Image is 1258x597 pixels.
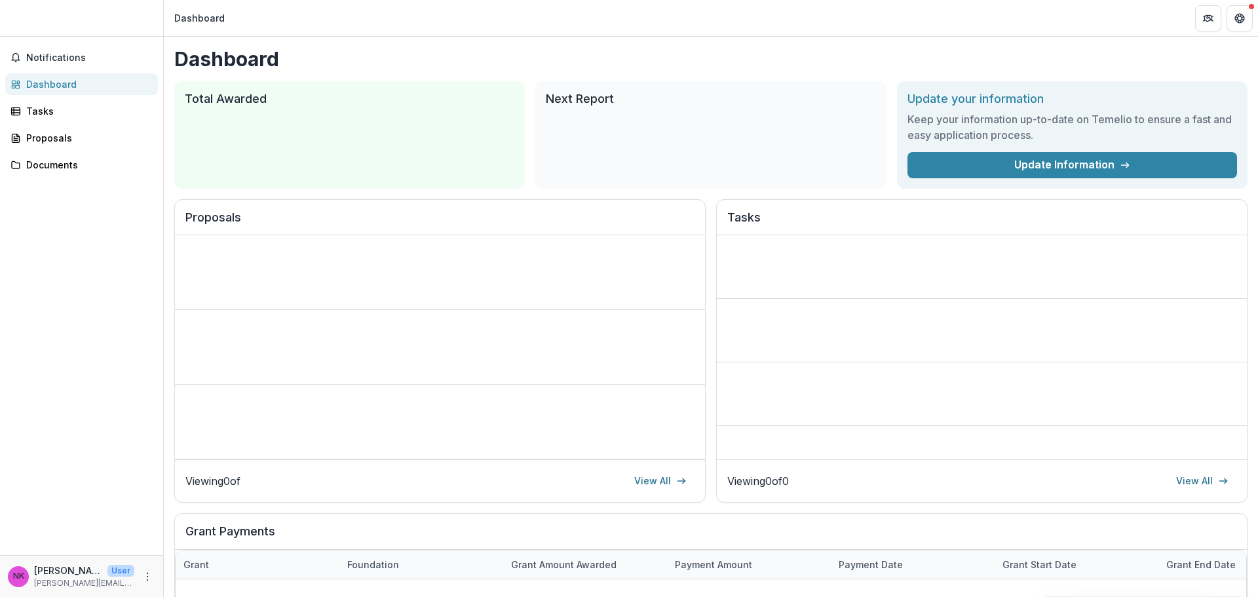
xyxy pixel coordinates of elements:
button: Partners [1195,5,1221,31]
button: More [140,569,155,585]
a: View All [1168,471,1236,491]
a: Documents [5,154,158,176]
a: Update Information [907,152,1237,178]
h2: Proposals [185,210,695,235]
h1: Dashboard [174,47,1248,71]
div: Proposals [26,131,147,145]
h3: Keep your information up-to-date on Temelio to ensure a fast and easy application process. [907,111,1237,143]
div: Dashboard [174,11,225,25]
a: Tasks [5,100,158,122]
nav: breadcrumb [169,9,230,28]
a: View All [626,471,695,491]
span: Notifications [26,52,153,64]
p: [PERSON_NAME] [34,564,102,577]
div: Tasks [26,104,147,118]
h2: Next Report [546,92,875,106]
p: Viewing 0 of 0 [727,473,789,489]
a: Proposals [5,127,158,149]
div: Dashboard [26,77,147,91]
div: Nancy Knoebel [13,572,24,581]
p: [PERSON_NAME][EMAIL_ADDRESS][DOMAIN_NAME] [34,577,134,589]
button: Get Help [1227,5,1253,31]
h2: Total Awarded [185,92,514,106]
button: Notifications [5,47,158,68]
a: Dashboard [5,73,158,95]
h2: Update your information [907,92,1237,106]
h2: Tasks [727,210,1236,235]
div: Documents [26,158,147,172]
p: Viewing 0 of [185,473,240,489]
h2: Grant Payments [185,524,1236,549]
p: User [107,565,134,577]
